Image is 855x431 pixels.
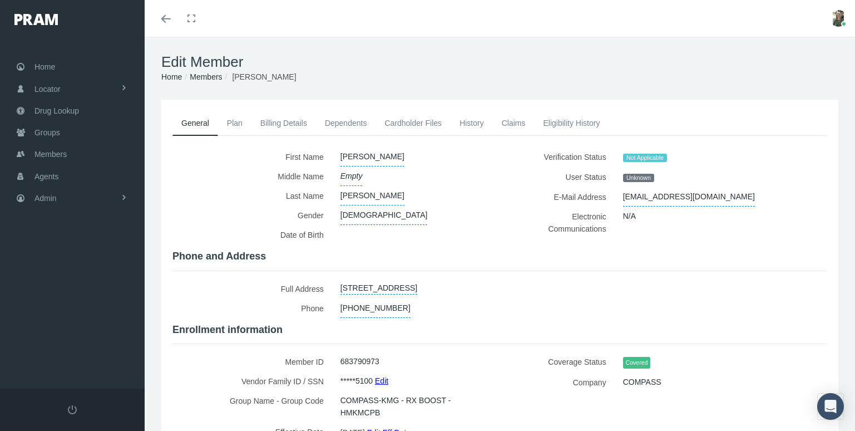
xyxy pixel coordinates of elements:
h4: Enrollment information [172,324,827,336]
label: Group Name - Group Code [172,391,332,422]
label: Verification Status [508,147,615,167]
span: Groups [34,122,60,143]
label: Vendor Family ID / SSN [172,371,332,391]
h4: Phone and Address [172,251,827,263]
a: History [451,111,493,135]
label: Member ID [172,352,332,371]
span: N/A [623,207,636,226]
label: Date of Birth [172,225,332,244]
span: [PERSON_NAME] [340,147,404,166]
label: First Name [172,147,332,166]
div: Open Intercom Messenger [817,393,844,420]
span: Drug Lookup [34,100,79,121]
span: Home [34,56,55,77]
a: Members [190,72,222,81]
a: Edit [375,373,388,389]
span: [EMAIL_ADDRESS][DOMAIN_NAME] [623,187,755,207]
span: Unknown [623,174,654,183]
span: [PERSON_NAME] [232,72,296,81]
a: Claims [493,111,535,135]
span: Agents [34,166,59,187]
span: [PERSON_NAME] [340,186,404,205]
span: [DEMOGRAPHIC_DATA] [340,205,428,225]
span: [PHONE_NUMBER] [340,298,411,318]
a: [STREET_ADDRESS] [340,279,417,295]
label: Gender [172,205,332,225]
span: 683790973 [340,352,379,371]
label: Coverage Status [508,352,615,373]
label: Electronic Communications [508,207,615,238]
span: COMPASS-KMG - RX BOOST - HMKMCPB [340,391,483,422]
a: Eligibility History [534,111,609,135]
a: Plan [218,111,251,135]
label: Last Name [172,186,332,205]
a: Cardholder Files [375,111,451,135]
img: S_Profile_Picture_15372.jpg [830,10,847,27]
a: Dependents [316,111,376,135]
img: PRAM_20_x_78.png [14,14,58,25]
label: Phone [172,298,332,318]
span: Empty [340,166,363,186]
a: General [172,111,218,136]
h1: Edit Member [161,53,838,71]
label: Full Address [172,279,332,298]
span: COMPASS [623,373,661,391]
span: Locator [34,79,61,100]
span: Covered [623,357,651,369]
label: E-Mail Address [508,187,615,207]
a: Billing Details [251,111,316,135]
label: Company [508,373,615,392]
span: Members [34,144,67,165]
label: User Status [508,167,615,187]
label: Middle Name [172,166,332,186]
a: Home [161,72,182,81]
span: Admin [34,188,57,209]
span: Not Applicable [623,154,668,163]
